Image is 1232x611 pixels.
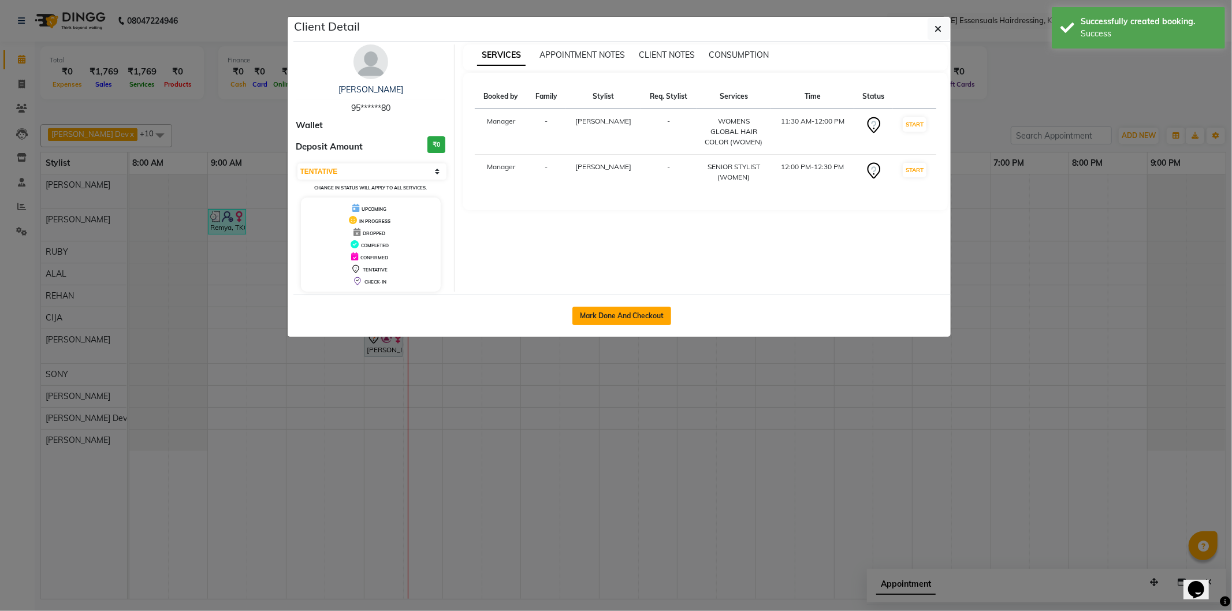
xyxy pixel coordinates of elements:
button: START [903,163,926,177]
span: CONSUMPTION [709,50,769,60]
td: - [527,109,566,155]
th: Req. Stylist [641,84,697,109]
iframe: chat widget [1183,565,1220,599]
td: Manager [475,155,527,190]
th: Services [697,84,771,109]
span: TENTATIVE [363,267,388,273]
td: - [641,109,697,155]
a: [PERSON_NAME] [338,84,403,95]
td: - [641,155,697,190]
td: - [527,155,566,190]
th: Time [771,84,854,109]
div: Successfully created booking. [1081,16,1216,28]
td: Manager [475,109,527,155]
button: Mark Done And Checkout [572,307,671,325]
span: APPOINTMENT NOTES [539,50,625,60]
span: COMPLETED [361,243,389,248]
div: SENIOR STYLIST (WOMEN) [704,162,764,182]
span: DROPPED [363,230,385,236]
span: [PERSON_NAME] [575,117,631,125]
span: SERVICES [477,45,526,66]
td: 12:00 PM-12:30 PM [771,155,854,190]
h5: Client Detail [295,18,360,35]
span: UPCOMING [362,206,386,212]
th: Family [527,84,566,109]
span: CONFIRMED [360,255,388,260]
th: Booked by [475,84,527,109]
span: Deposit Amount [296,140,363,154]
th: Status [854,84,893,109]
span: IN PROGRESS [359,218,390,224]
th: Stylist [565,84,641,109]
span: CHECK-IN [364,279,386,285]
div: WOMENS GLOBAL HAIR COLOR (WOMEN) [704,116,764,147]
button: START [903,117,926,132]
div: Success [1081,28,1216,40]
h3: ₹0 [427,136,445,153]
small: Change in status will apply to all services. [314,185,427,191]
span: Wallet [296,119,323,132]
span: [PERSON_NAME] [575,162,631,171]
td: 11:30 AM-12:00 PM [771,109,854,155]
img: avatar [353,44,388,79]
span: CLIENT NOTES [639,50,695,60]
